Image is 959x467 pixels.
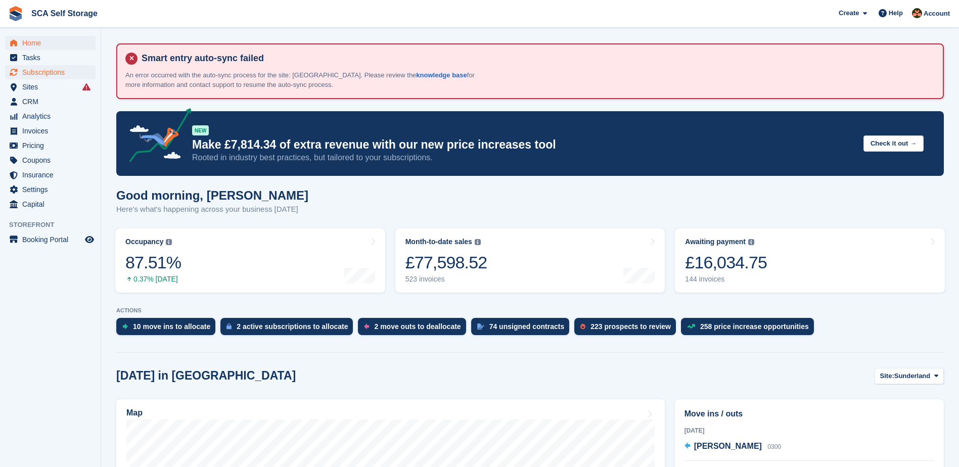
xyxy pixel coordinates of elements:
[166,239,172,245] img: icon-info-grey-7440780725fd019a000dd9b08b2336e03edf1995a4989e88bcd33f0948082b44.svg
[684,408,934,420] h2: Move ins / outs
[192,125,209,135] div: NEW
[684,426,934,435] div: [DATE]
[694,442,762,450] span: [PERSON_NAME]
[8,6,23,21] img: stora-icon-8386f47178a22dfd0bd8f6a31ec36ba5ce8667c1dd55bd0f319d3a0aa187defe.svg
[22,65,83,79] span: Subscriptions
[5,65,96,79] a: menu
[839,8,859,18] span: Create
[192,137,855,152] p: Make £7,814.34 of extra revenue with our new price increases tool
[489,322,565,331] div: 74 unsigned contracts
[685,275,767,284] div: 144 invoices
[416,71,467,79] a: knowledge base
[5,109,96,123] a: menu
[22,153,83,167] span: Coupons
[5,36,96,50] a: menu
[863,135,924,152] button: Check it out →
[364,323,369,330] img: move_outs_to_deallocate_icon-f764333ba52eb49d3ac5e1228854f67142a1ed5810a6f6cc68b1a99e826820c5.svg
[122,323,128,330] img: move_ins_to_allocate_icon-fdf77a2bb77ea45bf5b3d319d69a93e2d87916cf1d5bf7949dd705db3b84f3ca.svg
[475,239,481,245] img: icon-info-grey-7440780725fd019a000dd9b08b2336e03edf1995a4989e88bcd33f0948082b44.svg
[22,138,83,153] span: Pricing
[471,318,575,340] a: 74 unsigned contracts
[82,83,90,91] i: Smart entry sync failures have occurred
[5,182,96,197] a: menu
[374,322,461,331] div: 2 move outs to deallocate
[138,53,935,64] h4: Smart entry auto-sync failed
[405,238,472,246] div: Month-to-date sales
[5,51,96,65] a: menu
[675,228,945,293] a: Awaiting payment £16,034.75 144 invoices
[684,440,781,453] a: [PERSON_NAME] 0300
[22,51,83,65] span: Tasks
[22,124,83,138] span: Invoices
[192,152,855,163] p: Rooted in industry best practices, but tailored to your subscriptions.
[126,408,143,417] h2: Map
[5,80,96,94] a: menu
[125,238,163,246] div: Occupancy
[748,239,754,245] img: icon-info-grey-7440780725fd019a000dd9b08b2336e03edf1995a4989e88bcd33f0948082b44.svg
[83,233,96,246] a: Preview store
[880,371,894,381] span: Site:
[226,323,232,330] img: active_subscription_to_allocate_icon-d502201f5373d7db506a760aba3b589e785aa758c864c3986d89f69b8ff3...
[22,95,83,109] span: CRM
[125,275,181,284] div: 0.37% [DATE]
[116,307,944,314] p: ACTIONS
[237,322,348,331] div: 2 active subscriptions to allocate
[590,322,671,331] div: 223 prospects to review
[5,153,96,167] a: menu
[685,238,746,246] div: Awaiting payment
[27,5,102,22] a: SCA Self Storage
[405,252,487,273] div: £77,598.52
[116,204,308,215] p: Here's what's happening across your business [DATE]
[22,80,83,94] span: Sites
[116,318,220,340] a: 10 move ins to allocate
[477,323,484,330] img: contract_signature_icon-13c848040528278c33f63329250d36e43548de30e8caae1d1a13099fd9432cc5.svg
[889,8,903,18] span: Help
[875,368,944,385] button: Site: Sunderland
[5,197,96,211] a: menu
[5,124,96,138] a: menu
[681,318,819,340] a: 258 price increase opportunities
[924,9,950,19] span: Account
[580,323,585,330] img: prospect-51fa495bee0391a8d652442698ab0144808aea92771e9ea1ae160a38d050c398.svg
[767,443,781,450] span: 0300
[9,220,101,230] span: Storefront
[5,138,96,153] a: menu
[133,322,210,331] div: 10 move ins to allocate
[125,252,181,273] div: 87.51%
[22,232,83,247] span: Booking Portal
[116,369,296,383] h2: [DATE] in [GEOGRAPHIC_DATA]
[700,322,809,331] div: 258 price increase opportunities
[121,108,192,166] img: price-adjustments-announcement-icon-8257ccfd72463d97f412b2fc003d46551f7dbcb40ab6d574587a9cd5c0d94...
[405,275,487,284] div: 523 invoices
[685,252,767,273] div: £16,034.75
[220,318,358,340] a: 2 active subscriptions to allocate
[5,95,96,109] a: menu
[358,318,471,340] a: 2 move outs to deallocate
[115,228,385,293] a: Occupancy 87.51% 0.37% [DATE]
[574,318,681,340] a: 223 prospects to review
[22,182,83,197] span: Settings
[125,70,479,90] p: An error occurred with the auto-sync process for the site: [GEOGRAPHIC_DATA]. Please review the f...
[5,232,96,247] a: menu
[912,8,922,18] img: Sarah Race
[22,109,83,123] span: Analytics
[116,189,308,202] h1: Good morning, [PERSON_NAME]
[22,36,83,50] span: Home
[687,324,695,329] img: price_increase_opportunities-93ffe204e8149a01c8c9dc8f82e8f89637d9d84a8eef4429ea346261dce0b2c0.svg
[22,197,83,211] span: Capital
[395,228,665,293] a: Month-to-date sales £77,598.52 523 invoices
[894,371,931,381] span: Sunderland
[5,168,96,182] a: menu
[22,168,83,182] span: Insurance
